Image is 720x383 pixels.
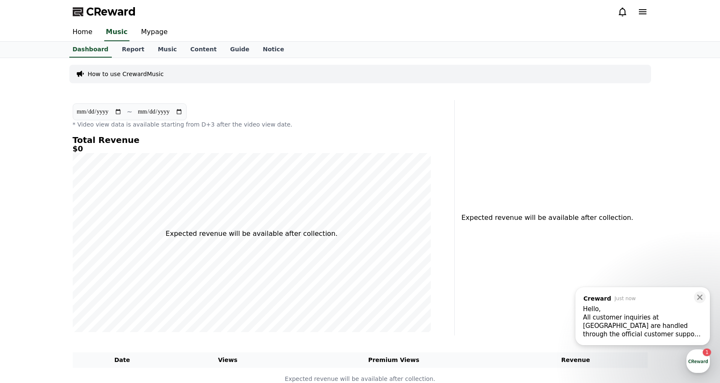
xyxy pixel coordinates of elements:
span: Messages [70,280,95,286]
th: Revenue [504,352,648,368]
a: Settings [108,267,161,288]
a: Notice [256,42,291,58]
a: Mypage [135,24,174,41]
a: Home [3,267,55,288]
p: * Video view data is available starting from D+3 after the video view date. [73,120,431,129]
span: Settings [124,279,145,286]
a: How to use CrewardMusic [88,70,164,78]
p: ~ [127,107,132,117]
h4: Total Revenue [73,135,431,145]
span: 1 [85,266,88,273]
a: Guide [223,42,256,58]
a: Music [104,24,129,41]
span: Home [21,279,36,286]
th: Views [172,352,284,368]
a: CReward [73,5,136,18]
a: Dashboard [69,42,112,58]
a: Content [184,42,224,58]
a: Home [66,24,99,41]
h5: $0 [73,145,431,153]
a: 1Messages [55,267,108,288]
a: Report [115,42,151,58]
span: CReward [86,5,136,18]
p: Expected revenue will be available after collection. [462,213,628,223]
th: Premium Views [284,352,504,368]
p: Expected revenue will be available after collection. [166,229,338,239]
th: Date [73,352,172,368]
a: Music [151,42,183,58]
